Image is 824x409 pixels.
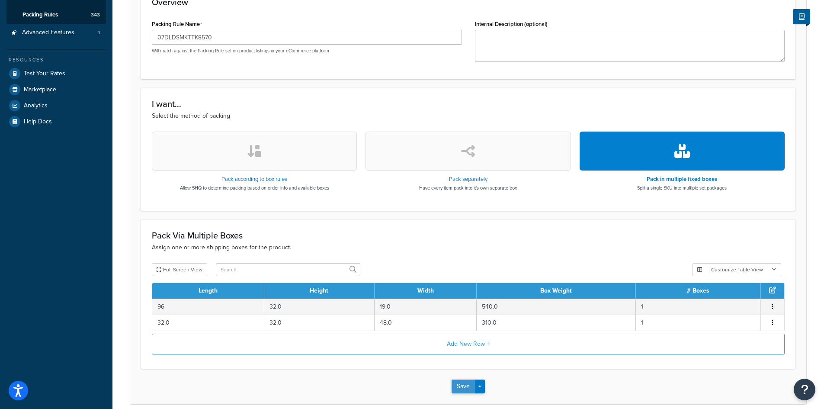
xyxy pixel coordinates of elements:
[375,315,477,331] td: 48.0
[794,379,815,400] button: Open Resource Center
[152,243,785,252] p: Assign one or more shipping boxes for the product.
[477,299,636,315] td: 540.0
[693,263,781,276] button: Customize Table View
[216,263,360,276] input: Search
[477,283,636,299] th: Box Weight
[152,315,264,331] td: 32.0
[264,315,375,331] td: 32.0
[6,114,106,129] a: Help Docs
[180,176,329,182] h3: Pack according to box rules
[264,299,375,315] td: 32.0
[6,25,106,41] a: Advanced Features4
[24,102,48,109] span: Analytics
[375,299,477,315] td: 19.0
[152,111,785,121] p: Select the method of packing
[6,56,106,64] div: Resources
[477,315,636,331] td: 310.0
[91,11,100,19] span: 343
[6,98,106,113] a: Analytics
[6,7,106,23] li: Packing Rules
[6,25,106,41] li: Advanced Features
[793,9,810,24] button: Show Help Docs
[152,231,785,240] h3: Pack Via Multiple Boxes
[24,118,52,126] span: Help Docs
[24,86,56,93] span: Marketplace
[152,283,264,299] th: Length
[6,7,106,23] a: Packing Rules343
[22,29,74,36] span: Advanced Features
[419,184,517,191] p: Have every item pack into it's own separate box
[637,176,727,182] h3: Pack in multiple fixed boxes
[475,21,548,27] label: Internal Description (optional)
[375,283,477,299] th: Width
[97,29,100,36] span: 4
[6,82,106,97] a: Marketplace
[452,380,475,393] button: Save
[152,299,264,315] td: 96
[152,263,207,276] button: Full Screen View
[152,334,785,354] button: Add New Row +
[637,184,727,191] p: Split a single SKU into multiple set packages
[264,283,375,299] th: Height
[22,11,58,19] span: Packing Rules
[152,48,462,54] p: Will match against the Packing Rule set on product listings in your eCommerce platform
[636,315,761,331] td: 1
[636,283,761,299] th: # Boxes
[180,184,329,191] p: Allow SHQ to determine packing based on order info and available boxes
[636,299,761,315] td: 1
[152,21,202,28] label: Packing Rule Name
[419,176,517,182] h3: Pack separately
[152,99,785,109] h3: I want...
[6,66,106,81] a: Test Your Rates
[24,70,65,77] span: Test Your Rates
